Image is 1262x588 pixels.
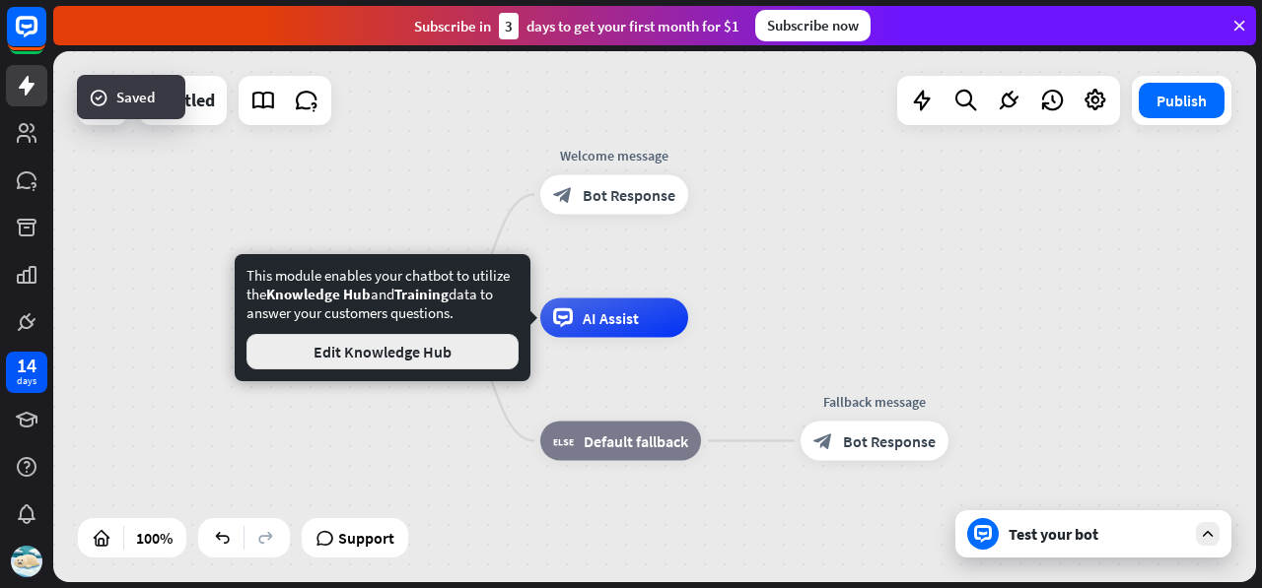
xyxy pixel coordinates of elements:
span: Default fallback [584,431,688,451]
div: Welcome message [526,146,703,165]
a: 14 days [6,352,47,393]
div: Untitled [151,76,215,125]
div: 14 [17,357,36,374]
span: AI Assist [583,308,639,328]
span: Bot Response [843,431,936,451]
span: Support [338,522,394,554]
button: Edit Knowledge Hub [246,334,519,369]
i: block_bot_response [813,431,833,451]
span: Saved [116,87,155,107]
button: Publish [1139,83,1225,118]
i: block_fallback [553,431,574,451]
span: Bot Response [583,185,675,205]
span: Knowledge Hub [266,285,371,303]
i: success [89,88,108,107]
div: Subscribe in days to get your first month for $1 [414,13,739,39]
span: Training [394,285,449,303]
div: 3 [499,13,519,39]
div: Test your bot [1009,524,1186,544]
div: Fallback message [786,392,963,412]
button: Open LiveChat chat widget [16,8,75,67]
div: 100% [130,522,178,554]
div: This module enables your chatbot to utilize the and data to answer your customers questions. [246,266,519,369]
i: block_bot_response [553,185,573,205]
div: Subscribe now [755,10,871,41]
div: days [17,374,36,388]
